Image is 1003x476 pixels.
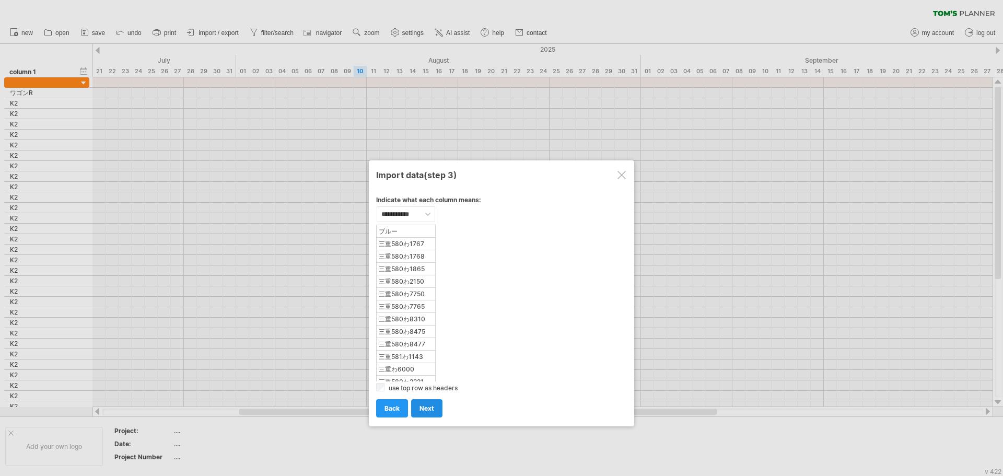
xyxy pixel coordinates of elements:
[377,301,435,312] div: 三重580わ7765
[376,165,627,184] div: Import data
[377,276,435,287] div: 三重580わ2150
[377,351,435,362] div: 三重581わ1143
[419,404,434,412] span: next
[411,399,442,417] a: next
[377,376,435,387] div: 三重580わ2221
[377,238,435,249] div: 三重580わ1767
[377,226,435,237] div: ブルー
[377,364,435,375] div: 三重わ6000
[377,314,435,324] div: 三重580わ8310
[377,339,435,350] div: 三重580わ8477
[377,288,435,299] div: 三重580わ7750
[384,404,400,412] span: back
[377,263,435,274] div: 三重580わ1865
[377,326,435,337] div: 三重580わ8475
[376,399,408,417] a: back
[424,170,457,180] span: (step 3)
[377,251,435,262] div: 三重580わ1768
[389,384,458,392] label: use top row as headers
[376,196,627,206] div: Indicate what each column means:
